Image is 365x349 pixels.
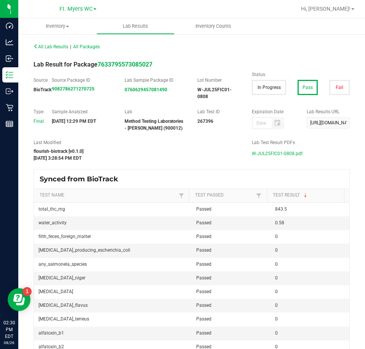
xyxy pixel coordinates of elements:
[174,18,253,34] a: Inventory Counts
[329,80,350,95] button: Fail
[275,220,284,225] span: 0.58
[275,262,278,267] span: 0
[196,275,211,281] span: Passed
[96,18,174,34] a: Lab Results
[195,192,254,198] a: Test PassedSortable
[197,119,213,124] strong: 267396
[6,55,13,62] inline-svg: Inbound
[6,71,13,79] inline-svg: Inventory
[298,80,318,95] button: Pass
[38,234,91,239] span: filth_feces_foreign_matter
[273,192,341,198] a: Test ResultSortable
[301,6,351,12] span: Hi, [PERSON_NAME]!
[40,192,176,198] a: Test NameSortable
[38,220,67,225] span: water_activity
[34,61,152,68] span: Lab Result for Package
[197,108,240,115] label: Lab Test ID
[52,108,113,115] label: Sample Analyzed
[252,71,350,78] label: Status
[125,87,167,92] a: 0760629457081490
[34,87,51,92] strong: BioTrack
[38,330,64,336] span: alfatoxin_b1
[34,77,40,84] label: Source
[252,139,350,146] label: Lab Test Result PDFs
[185,23,242,30] span: Inventory Counts
[275,234,278,239] span: 0
[275,316,278,322] span: 0
[275,247,278,253] span: 0
[6,104,13,111] inline-svg: Retail
[252,108,295,115] label: Expiration Date
[38,262,87,267] span: any_salmonela_species
[6,22,13,30] inline-svg: Dashboard
[196,220,211,225] span: Passed
[275,303,278,308] span: 0
[34,139,240,146] label: Last Modified
[34,118,40,125] div: Final
[6,87,13,95] inline-svg: Outbound
[38,206,65,212] span: total_thc_mg
[34,44,68,49] span: All Lab Results
[196,289,211,294] span: Passed
[38,316,89,322] span: [MEDICAL_DATA]_terreus
[252,148,303,159] span: W-JUL25FIC01-0808.pdf
[3,340,15,346] p: 08/26
[196,234,211,239] span: Passed
[177,191,186,200] a: Filter
[70,44,71,49] span: |
[252,80,286,95] button: In Progress
[125,108,186,115] label: Lab
[303,192,309,198] span: Sortable
[197,87,232,99] strong: W-JUL25FIC01-0808
[275,206,287,212] span: 843.5
[196,206,211,212] span: Passed
[52,119,96,124] strong: [DATE] 12:29 PM EDT
[38,303,88,308] span: [MEDICAL_DATA]_flavus
[275,289,278,294] span: 0
[6,38,13,46] inline-svg: Analytics
[18,18,96,34] a: Inventory
[6,120,13,128] inline-svg: Reports
[73,44,100,49] span: All Packages
[275,330,278,336] span: 0
[22,287,32,296] iframe: Resource center unread badge
[254,191,263,200] a: Filter
[34,108,40,115] label: Type
[196,330,211,336] span: Passed
[307,108,350,115] label: Lab Results URL
[18,23,96,30] span: Inventory
[38,247,130,253] span: [MEDICAL_DATA]_producing_escherichia_coli
[52,77,113,84] label: Source Package ID
[112,23,158,30] span: Lab Results
[8,288,30,311] iframe: Resource center
[197,77,240,84] label: Lot Number
[38,289,73,294] span: [MEDICAL_DATA]
[196,316,211,322] span: Passed
[52,86,94,92] a: 9082786271270725
[59,6,93,12] span: Ft. Myers WC
[125,77,186,84] label: Lab Sample Package ID
[275,275,278,281] span: 0
[38,275,85,281] span: [MEDICAL_DATA]_niger
[98,61,152,68] a: 7633795573085027
[196,303,211,308] span: Passed
[34,155,82,161] strong: [DATE] 3:28:54 PM EDT
[196,262,211,267] span: Passed
[40,175,124,183] span: Synced from BioTrack
[34,149,83,154] strong: flourish-biotrack [v0.1.0]
[196,247,211,253] span: Passed
[3,319,15,340] p: 02:30 PM EDT
[125,119,183,131] strong: Method Testing Laboratories - [PERSON_NAME] (900012)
